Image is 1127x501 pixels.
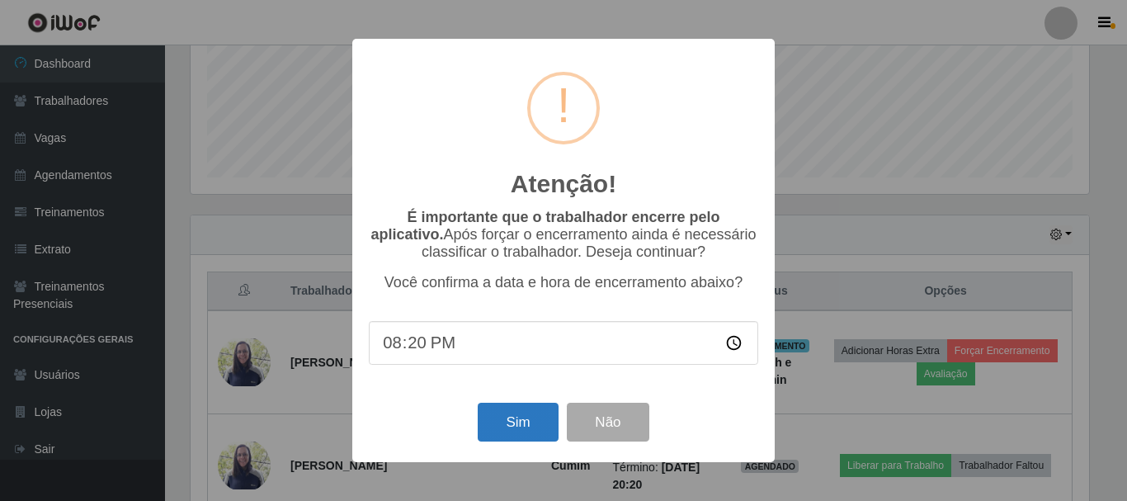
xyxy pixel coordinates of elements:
[511,169,616,199] h2: Atenção!
[369,209,758,261] p: Após forçar o encerramento ainda é necessário classificar o trabalhador. Deseja continuar?
[567,403,648,442] button: Não
[478,403,558,442] button: Sim
[370,209,719,243] b: É importante que o trabalhador encerre pelo aplicativo.
[369,274,758,291] p: Você confirma a data e hora de encerramento abaixo?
